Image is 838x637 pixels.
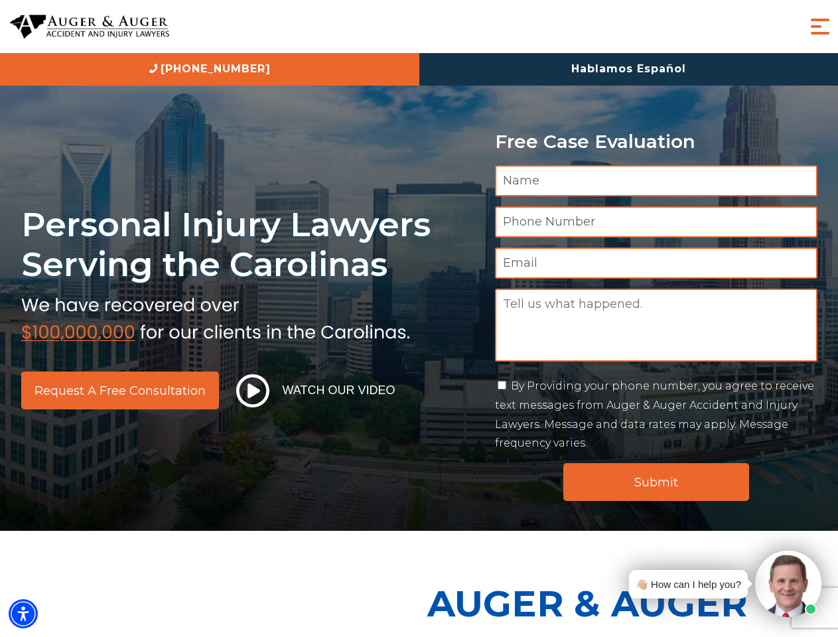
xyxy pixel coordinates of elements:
[495,206,817,238] input: Phone Number
[427,571,831,636] p: Auger & Auger
[21,204,479,285] h1: Personal Injury Lawyers Serving the Carolinas
[21,291,410,342] img: sub text
[563,463,749,501] input: Submit
[21,372,219,409] a: Request a Free Consultation
[495,380,814,449] label: By Providing your phone number, you agree to receive text messages from Auger & Auger Accident an...
[495,248,817,279] input: Email
[755,551,821,617] img: Intaker widget Avatar
[9,599,38,628] div: Accessibility Menu
[636,575,741,593] div: 👋🏼 How can I help you?
[35,385,206,397] span: Request a Free Consultation
[807,13,833,40] button: Menu
[10,15,169,39] img: Auger & Auger Accident and Injury Lawyers Logo
[495,165,817,196] input: Name
[232,374,399,408] button: Watch Our Video
[495,131,817,152] p: Free Case Evaluation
